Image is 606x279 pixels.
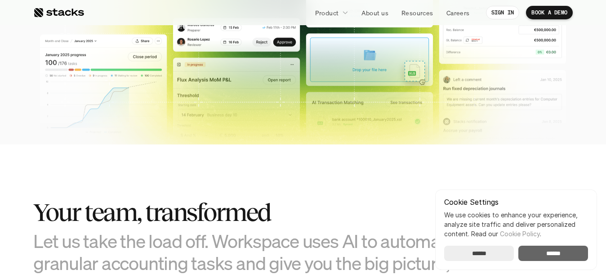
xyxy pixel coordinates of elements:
[396,4,439,21] a: Resources
[526,6,573,19] a: BOOK A DEMO
[401,8,433,18] p: Resources
[531,9,567,16] p: BOOK A DEMO
[106,208,146,215] a: Privacy Policy
[500,230,540,238] a: Cookie Policy
[444,210,588,238] p: We use cookies to enhance your experience, analyze site traffic and deliver personalized content.
[33,198,483,226] h2: Your team, transformed
[441,4,475,21] a: Careers
[446,8,470,18] p: Careers
[315,8,339,18] p: Product
[486,6,520,19] a: SIGN IN
[356,4,394,21] a: About us
[471,230,541,238] span: Read our .
[444,198,588,206] p: Cookie Settings
[491,9,514,16] p: SIGN IN
[361,8,388,18] p: About us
